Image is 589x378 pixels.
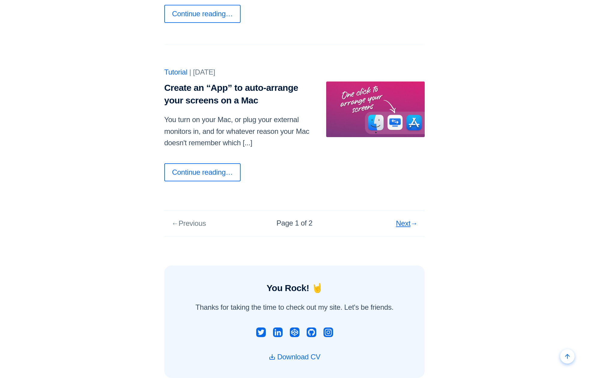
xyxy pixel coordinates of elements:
[323,327,333,337] a: Instagram
[269,352,320,362] a: Download CV
[178,219,206,227] span: Previous
[396,219,410,227] span: Next
[290,327,299,337] a: CodePen
[164,211,269,236] a: Previous page
[256,327,266,337] a: Twitter
[164,68,187,76] a: Tutorial
[179,302,411,313] p: Thanks for taking the time to check out my site. Let's be friends.
[277,211,313,236] p: Page 1 of 2
[320,211,425,236] a: Next→
[164,5,241,23] a: Continue reading…
[164,163,241,181] a: Continue reading…
[307,327,316,337] a: GitHub
[560,349,575,364] a: Back to top
[164,83,298,105] a: Create an “App” to auto-arrange your screens on a Mac
[179,282,411,294] p: You Rock! 🤘
[273,327,283,337] a: LinkedIn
